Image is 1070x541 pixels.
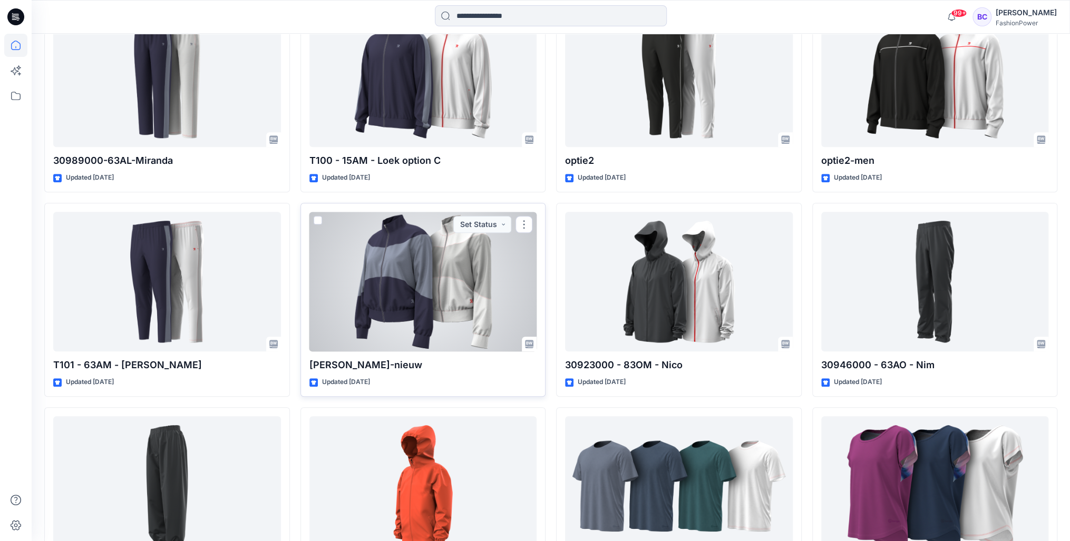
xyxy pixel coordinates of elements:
[66,377,114,388] p: Updated [DATE]
[834,377,882,388] p: Updated [DATE]
[821,7,1049,147] a: optie2-men
[66,172,114,183] p: Updated [DATE]
[996,19,1057,27] div: FashionPower
[821,358,1049,372] p: 30946000 - 63AO - Nim
[309,212,537,351] a: Lina-nieuw
[53,153,281,168] p: 30989000-63AL-Miranda
[322,377,370,388] p: Updated [DATE]
[578,377,626,388] p: Updated [DATE]
[972,7,991,26] div: BC
[565,212,793,351] a: 30923000 - 83OM - Nico
[53,358,281,372] p: T101 - 63AM - [PERSON_NAME]
[309,358,537,372] p: [PERSON_NAME]-nieuw
[309,7,537,147] a: T100 - 15AM - Loek option C
[565,7,793,147] a: optie2
[834,172,882,183] p: Updated [DATE]
[565,153,793,168] p: optie2
[578,172,626,183] p: Updated [DATE]
[951,9,967,17] span: 99+
[322,172,370,183] p: Updated [DATE]
[53,212,281,351] a: T101 - 63AM - Logan
[821,212,1049,351] a: 30946000 - 63AO - Nim
[565,358,793,372] p: 30923000 - 83OM - Nico
[821,153,1049,168] p: optie2-men
[996,6,1057,19] div: [PERSON_NAME]
[309,153,537,168] p: T100 - 15AM - Loek option C
[53,7,281,147] a: 30989000-63AL-Miranda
